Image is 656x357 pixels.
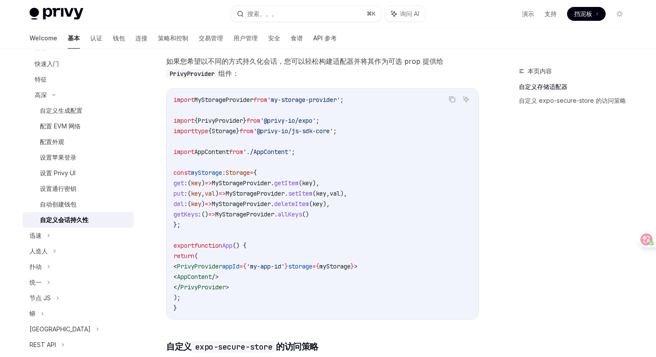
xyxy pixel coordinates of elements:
span: () [201,210,208,218]
font: 演示 [522,10,534,17]
span: }; [174,221,180,229]
a: 演示 [522,10,534,18]
font: 设置 Privy UI [40,169,75,177]
span: getItem [274,179,298,187]
span: deleteItem [274,200,309,208]
button: 搜索。。。⌘K [231,6,381,22]
span: setItem [288,190,312,197]
font: 连接 [135,34,148,42]
span: ; [333,127,337,135]
span: ), [323,200,330,208]
font: 人造人 [30,247,48,255]
span: key [302,179,312,187]
span: Storage [226,169,250,177]
span: getKeys [174,210,198,218]
span: { [194,117,198,124]
code: expo-secure-store [192,341,276,353]
a: 特征 [23,72,134,87]
span: type [194,127,208,135]
a: 自定义生成配置 [23,103,134,118]
span: ; [340,96,344,104]
span: . [271,179,274,187]
span: } [351,262,354,270]
font: 如果您希望以不同的方式持久化会话，您可以轻松构建适配器并将其作为可选 prop 提供给 组件： [166,57,443,78]
font: 用户管理 [233,34,258,42]
span: val [330,190,340,197]
span: MyStorageProvider [212,200,271,208]
span: import [174,117,194,124]
span: () { [233,242,246,249]
span: => [208,210,215,218]
span: 'my-app-id' [246,262,285,270]
font: 设置通行密钥 [40,185,76,192]
a: 自定义会话持久性 [23,212,134,228]
font: 快速入门 [35,60,59,67]
a: 挡泥板 [567,7,606,21]
font: 配置外观 [40,138,64,145]
a: 认证 [90,28,102,49]
span: ) [201,179,205,187]
font: 高深 [35,91,47,98]
span: </ [174,283,180,291]
span: key [312,200,323,208]
span: import [174,127,194,135]
span: : [222,169,226,177]
span: myStorage [319,262,351,270]
span: import [174,96,194,104]
font: 交易管理 [199,34,223,42]
span: : [184,200,187,208]
font: 迅速 [30,232,42,239]
span: AppContent [194,148,229,156]
span: , [201,190,205,197]
span: { [253,169,257,177]
span: MyStorageProvider [215,210,274,218]
span: from [253,96,267,104]
font: 自动创建钱包 [40,200,76,208]
a: Welcome [30,28,57,49]
span: key [191,200,201,208]
span: PrivyProvider [177,262,222,270]
font: 统一 [30,278,42,286]
span: ( [194,252,198,260]
span: import [174,148,194,156]
span: } [174,304,177,312]
font: 安全 [268,34,280,42]
span: ; [316,117,319,124]
font: 设置苹果登录 [40,154,76,161]
span: PrivyProvider [180,283,226,291]
font: 基本 [68,34,80,42]
span: get [174,179,184,187]
span: = [312,262,316,270]
span: } [236,127,239,135]
span: put [174,190,184,197]
span: ) [201,200,205,208]
font: [GEOGRAPHIC_DATA] [30,325,91,333]
div: REST API [30,340,56,350]
a: 配置 EVM 网络 [23,118,134,134]
a: 自定义存储适配器 [519,80,633,94]
span: , [326,190,330,197]
font: 挡泥板 [574,10,592,17]
a: 连接 [135,28,148,49]
a: 自定义 expo-secure-store 的访问策略 [519,94,633,108]
span: ( [187,200,191,208]
font: 策略和控制 [158,34,188,42]
span: AppContent [177,273,212,281]
img: light logo [30,8,83,20]
a: 基本 [68,28,80,49]
span: Storage [212,127,236,135]
span: ( [312,190,316,197]
span: : [184,190,187,197]
span: const [174,169,191,177]
span: storage [288,262,312,270]
a: 钱包 [113,28,125,49]
span: ), [340,190,347,197]
button: Ask AI [460,94,472,105]
span: App [222,242,233,249]
span: ( [187,190,191,197]
span: ( [187,179,191,187]
a: 配置外观 [23,134,134,150]
span: . [285,190,288,197]
font: 询问 AI [400,10,419,17]
font: 节点 JS [30,294,51,301]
